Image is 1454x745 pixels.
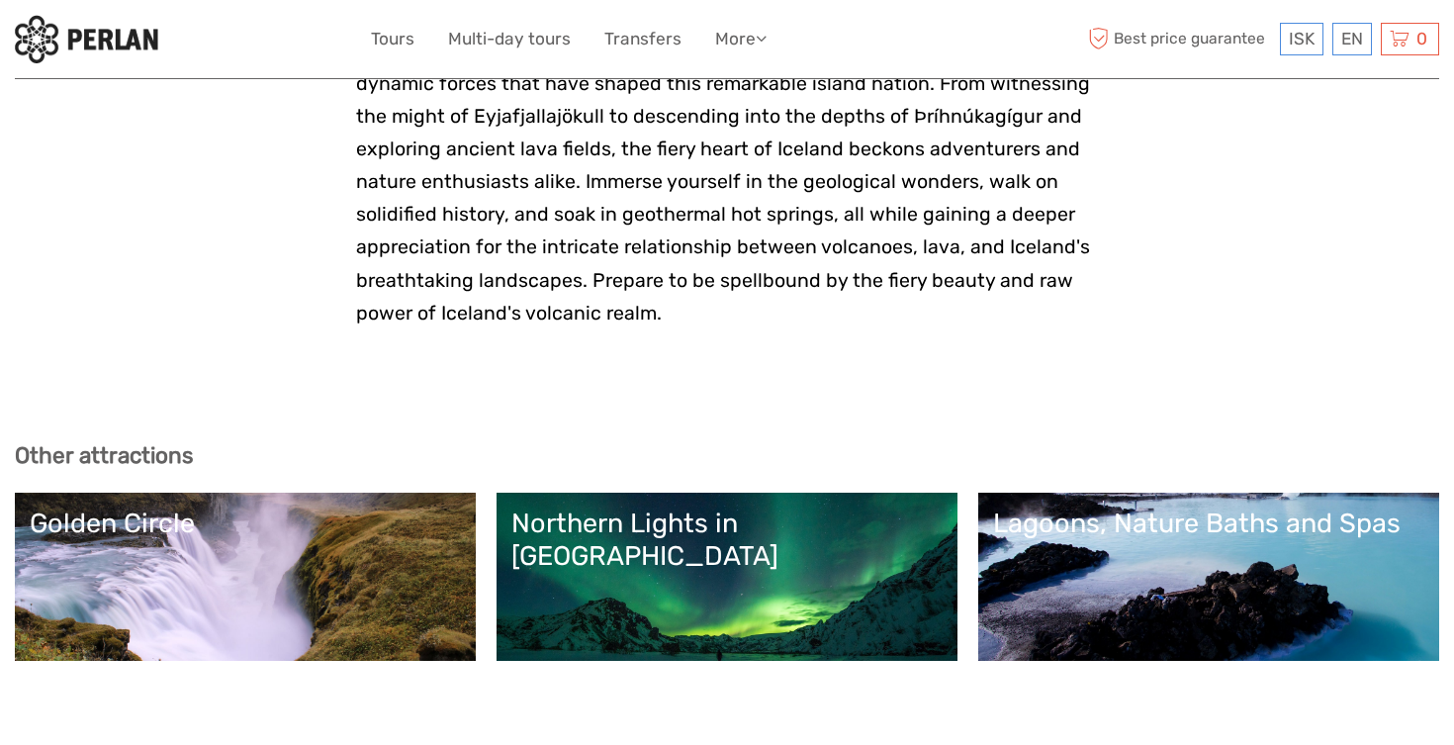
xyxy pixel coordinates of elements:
[30,508,461,646] a: Golden Circle
[28,35,224,50] p: We're away right now. Please check back later!
[993,508,1424,539] div: Lagoons, Nature Baths and Spas
[511,508,943,572] div: Northern Lights in [GEOGRAPHIC_DATA]
[15,15,158,63] img: 288-6a22670a-0f57-43d8-a107-52fbc9b92f2c_logo_small.jpg
[448,25,571,53] a: Multi-day tours
[15,442,193,469] b: Other attractions
[30,508,461,539] div: Golden Circle
[371,25,414,53] a: Tours
[1289,29,1315,48] span: ISK
[604,25,682,53] a: Transfers
[1332,23,1372,55] div: EN
[227,31,251,54] button: Open LiveChat chat widget
[511,508,943,646] a: Northern Lights in [GEOGRAPHIC_DATA]
[1083,23,1275,55] span: Best price guarantee
[1413,29,1430,48] span: 0
[993,508,1424,646] a: Lagoons, Nature Baths and Spas
[715,25,767,53] a: More
[356,40,1090,325] span: Iceland's volcanoes and lava activities provide a captivating window into the dynamic forces that...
